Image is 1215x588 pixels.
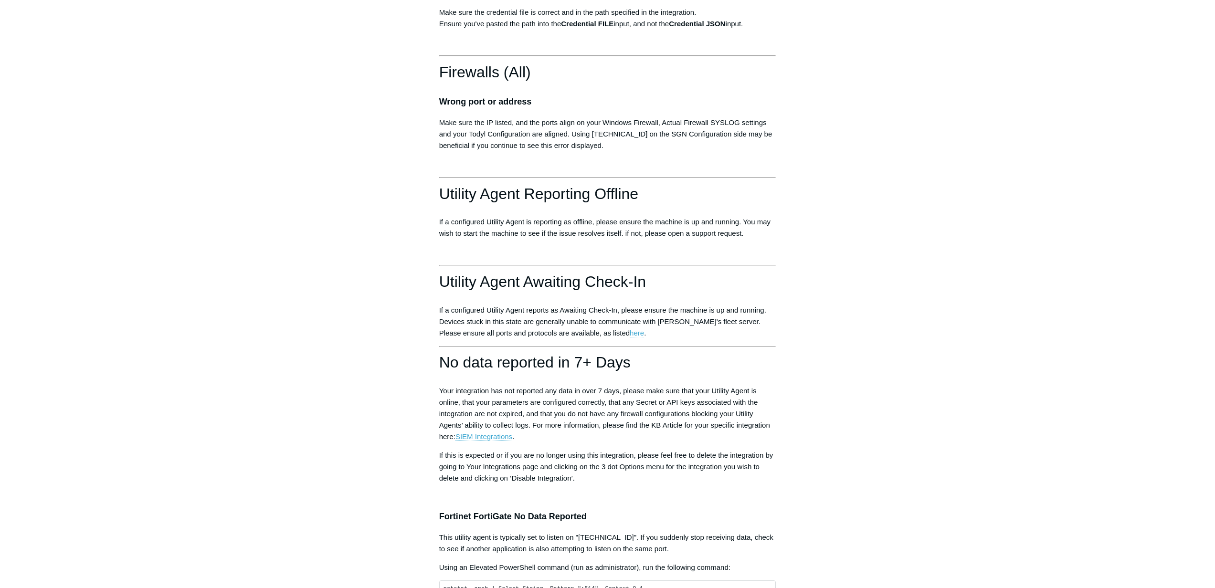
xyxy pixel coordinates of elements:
[439,450,776,484] p: If this is expected or if you are no longer using this integration, please feel free to delete th...
[439,270,776,294] h1: Utility Agent Awaiting Check-In
[561,20,613,28] strong: Credential FILE
[669,20,725,28] strong: Credential JSON
[439,7,776,30] p: Make sure the credential file is correct and in the path specified in the integration. Ensure you...
[439,510,776,524] h3: Fortinet FortiGate No Data Reported
[630,329,644,337] a: here
[455,432,512,441] a: SIEM Integrations
[439,117,776,151] p: Make sure the IP listed, and the ports align on your Windows Firewall, Actual Firewall SYSLOG set...
[439,385,776,442] p: Your integration has not reported any data in over 7 days, please make sure that your Utility Age...
[439,95,776,109] h3: Wrong port or address
[439,304,776,339] p: If a configured Utility Agent reports as Awaiting Check-In, please ensure the machine is up and r...
[439,182,776,206] h1: Utility Agent Reporting Offline
[439,60,776,84] h1: Firewalls (All)
[439,562,776,573] p: Using an Elevated PowerShell command (run as administrator), run the following command:
[439,216,776,239] p: If a configured Utility Agent is reporting as offline, please ensure the machine is up and runnin...
[439,532,776,555] p: This utility agent is typically set to listen on "[TECHNICAL_ID]". If you suddenly stop receiving...
[439,350,776,375] h1: No data reported in 7+ Days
